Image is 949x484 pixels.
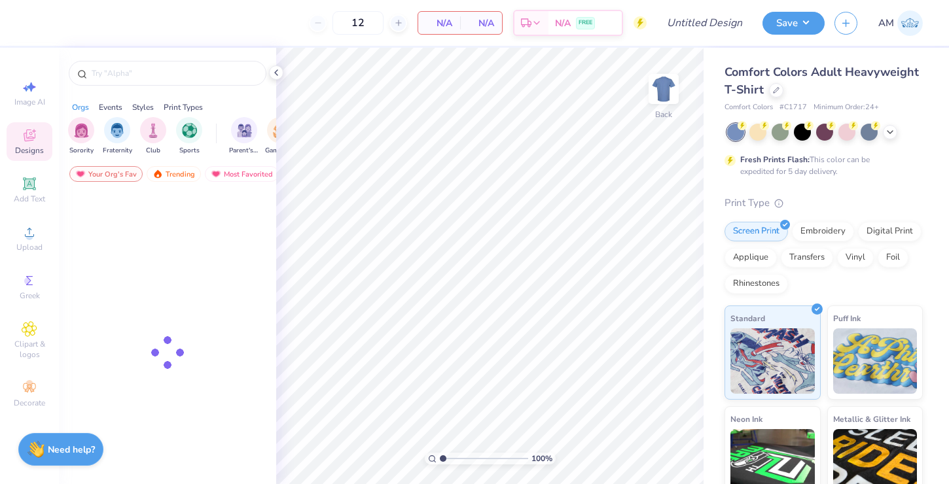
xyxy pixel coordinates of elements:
img: most_fav.gif [75,169,86,179]
span: Sports [179,146,200,156]
img: Club Image [146,123,160,138]
span: Minimum Order: 24 + [814,102,879,113]
span: FREE [579,18,592,27]
div: Vinyl [837,248,874,268]
span: Game Day [265,146,295,156]
span: Greek [20,290,40,301]
div: Orgs [72,101,89,113]
div: Rhinestones [725,274,788,294]
span: Metallic & Glitter Ink [833,412,910,426]
span: Upload [16,242,43,252]
span: # C1717 [779,102,807,113]
div: Embroidery [792,222,854,241]
div: Trending [147,166,201,182]
span: N/A [468,16,494,30]
span: N/A [426,16,452,30]
div: filter for Game Day [265,117,295,156]
button: filter button [265,117,295,156]
img: Sorority Image [74,123,89,138]
span: 100 % [531,453,552,464]
span: Comfort Colors Adult Heavyweight T-Shirt [725,64,919,97]
div: Foil [878,248,908,268]
div: Applique [725,248,777,268]
span: Standard [730,311,765,325]
span: Parent's Weekend [229,146,259,156]
button: filter button [103,117,132,156]
div: Events [99,101,122,113]
div: filter for Sports [176,117,202,156]
div: Transfers [781,248,833,268]
span: Clipart & logos [7,339,52,360]
input: – – [332,11,384,35]
img: Sports Image [182,123,197,138]
span: Decorate [14,398,45,408]
span: Add Text [14,194,45,204]
span: Designs [15,145,44,156]
input: Untitled Design [656,10,753,36]
span: Neon Ink [730,412,762,426]
img: Standard [730,328,815,394]
button: filter button [68,117,94,156]
img: Game Day Image [273,123,288,138]
span: AM [878,16,894,31]
strong: Need help? [48,443,95,456]
div: Styles [132,101,154,113]
div: Print Types [164,101,203,113]
span: Comfort Colors [725,102,773,113]
div: Most Favorited [205,166,279,182]
button: filter button [176,117,202,156]
img: Fraternity Image [110,123,124,138]
div: Screen Print [725,222,788,241]
div: Your Org's Fav [69,166,143,182]
input: Try "Alpha" [90,67,258,80]
div: filter for Parent's Weekend [229,117,259,156]
button: filter button [229,117,259,156]
div: Digital Print [858,222,922,241]
div: filter for Club [140,117,166,156]
div: This color can be expedited for 5 day delivery. [740,154,901,177]
img: most_fav.gif [211,169,221,179]
button: filter button [140,117,166,156]
strong: Fresh Prints Flash: [740,154,810,165]
span: Image AI [14,97,45,107]
span: N/A [555,16,571,30]
img: Aleczandria Montemayor [897,10,923,36]
img: Back [651,76,677,102]
img: Parent's Weekend Image [237,123,252,138]
a: AM [878,10,923,36]
div: filter for Sorority [68,117,94,156]
img: Puff Ink [833,328,918,394]
span: Sorority [69,146,94,156]
span: Club [146,146,160,156]
span: Fraternity [103,146,132,156]
div: filter for Fraternity [103,117,132,156]
div: Back [655,109,672,120]
span: Puff Ink [833,311,861,325]
button: Save [762,12,825,35]
div: Print Type [725,196,923,211]
img: trending.gif [152,169,163,179]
